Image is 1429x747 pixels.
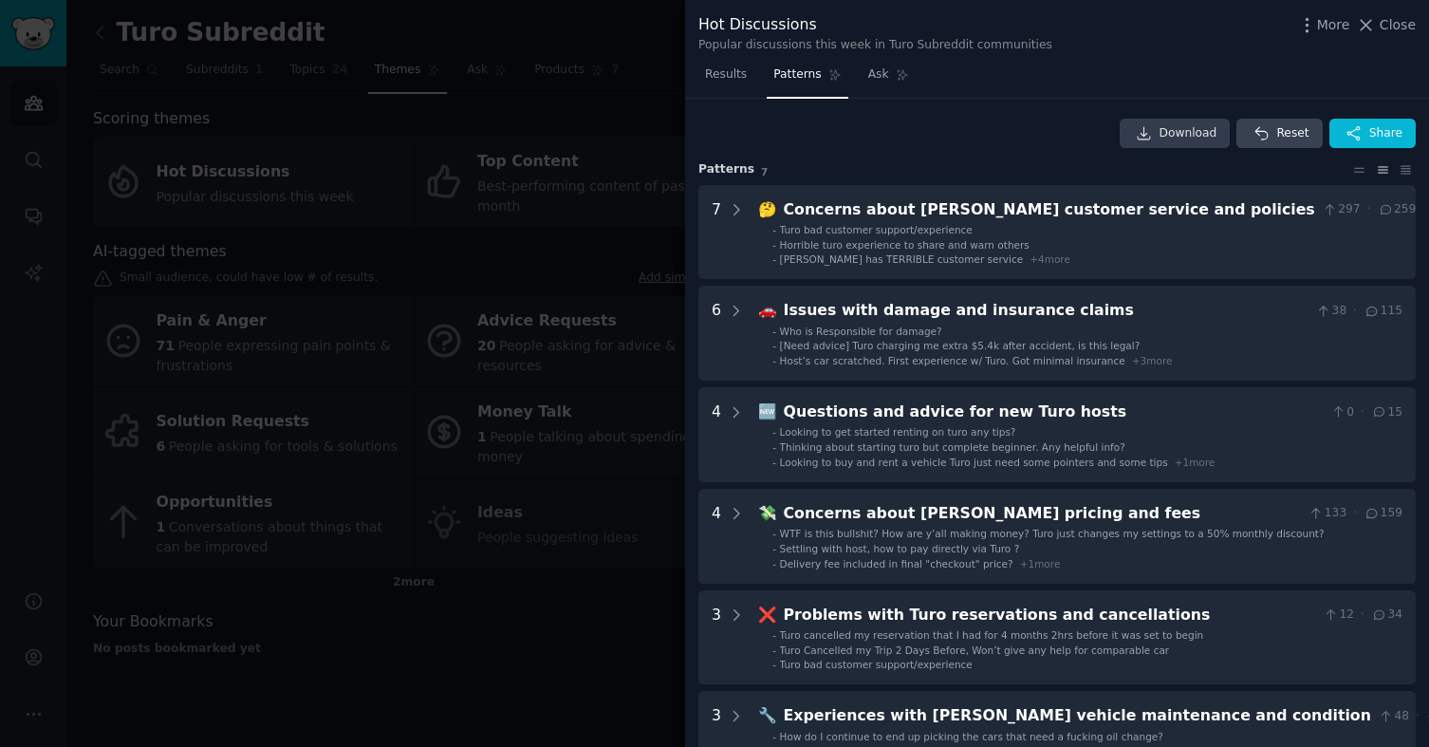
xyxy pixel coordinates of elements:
div: - [772,425,776,439]
span: ❌ [758,606,777,624]
div: - [772,730,776,743]
span: WTF is this bullshit? How are y’all making money? Turo just changes my settings to a 50% monthly ... [780,528,1325,539]
span: · [1361,607,1364,624]
div: Popular discussions this week in Turo Subreddit communities [698,37,1052,54]
span: Looking to get started renting on turo any tips? [780,426,1016,438]
div: Issues with damage and insurance claims [784,299,1309,323]
span: · [1353,303,1357,320]
span: Delivery fee included in final "checkout" price? [780,558,1013,570]
span: · [1416,708,1420,725]
div: 7 [712,198,721,267]
span: + 1 more [1020,558,1061,570]
span: Thinking about starting turo but complete beginner. Any helpful info? [780,441,1125,453]
span: Patterns [773,66,821,84]
div: 6 [712,299,721,367]
div: Experiences with [PERSON_NAME] vehicle maintenance and condition [784,704,1371,728]
span: 💸 [758,504,777,522]
span: + 3 more [1132,355,1173,366]
span: Reset [1276,125,1308,142]
button: Reset [1236,119,1322,149]
div: Concerns about [PERSON_NAME] pricing and fees [784,502,1302,526]
div: 4 [712,401,721,469]
span: · [1367,201,1371,218]
div: Concerns about [PERSON_NAME] customer service and policies [784,198,1315,222]
span: Who is Responsible for damage? [780,326,942,337]
div: - [772,557,776,570]
span: 12 [1323,607,1354,624]
span: Download [1160,125,1217,142]
div: Problems with Turo reservations and cancellations [784,604,1316,627]
span: How do I continue to end up picking the cars that need a fucking oil change? [780,731,1163,742]
span: 🤔 [758,200,777,218]
div: - [772,527,776,540]
div: - [772,252,776,266]
span: Horrible turo experience to share and warn others [780,239,1030,251]
div: - [772,542,776,555]
div: Hot Discussions [698,13,1052,37]
a: Ask [862,60,916,99]
span: Turo Cancelled my Trip 2 Days Before, Won’t give any help for comparable car [780,644,1170,656]
div: - [772,325,776,338]
button: Share [1329,119,1416,149]
span: Host’s car scratched. First experience w/ Turo. Got minimal insurance [780,355,1125,366]
div: - [772,339,776,352]
div: - [772,440,776,454]
span: 7 [761,166,768,177]
div: - [772,354,776,367]
div: - [772,658,776,671]
div: - [772,238,776,252]
span: 115 [1364,303,1402,320]
div: - [772,456,776,469]
span: Share [1369,125,1402,142]
div: - [772,223,776,236]
span: + 1 more [1175,457,1216,468]
span: Turo bad customer support/experience [780,659,973,670]
span: Turo bad customer support/experience [780,224,973,235]
a: Results [698,60,753,99]
span: 🆕 [758,402,777,420]
span: 48 [1378,708,1409,725]
a: Download [1120,119,1231,149]
span: 133 [1308,505,1346,522]
div: - [772,644,776,657]
span: · [1353,505,1357,522]
div: - [772,628,776,642]
a: Patterns [767,60,847,99]
span: [PERSON_NAME] has TERRIBLE customer service [780,253,1024,265]
span: 0 [1330,404,1354,421]
span: 34 [1371,607,1402,624]
div: 4 [712,502,721,570]
span: 🔧 [758,706,777,724]
span: 🚗 [758,301,777,319]
span: 159 [1364,505,1402,522]
span: 15 [1371,404,1402,421]
span: [Need advice] Turo charging me extra $5.4k after accident, is this legal? [780,340,1141,351]
span: Pattern s [698,161,754,178]
span: 259 [1378,201,1417,218]
span: + 4 more [1030,253,1070,265]
span: Ask [868,66,889,84]
span: Looking to buy and rent a vehicle Turo just need some pointers and some tips [780,457,1168,468]
button: More [1297,15,1350,35]
span: · [1361,404,1364,421]
div: Questions and advice for new Turo hosts [784,401,1324,424]
button: Close [1356,15,1416,35]
span: Turo cancelled my reservation that I had for 4 months 2hrs before it was set to begin [780,629,1204,641]
span: Results [705,66,747,84]
span: Close [1380,15,1416,35]
span: More [1317,15,1350,35]
span: 38 [1315,303,1346,320]
div: 3 [712,604,721,672]
span: 297 [1322,201,1361,218]
span: Settling with host, how to pay directly via Turo ? [780,543,1020,554]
